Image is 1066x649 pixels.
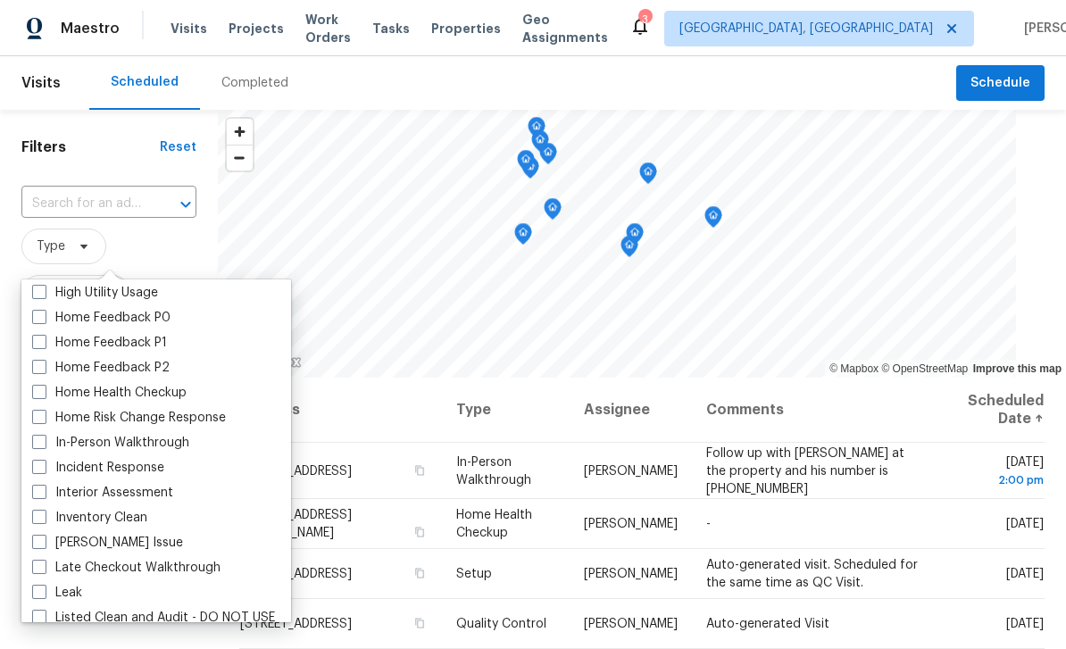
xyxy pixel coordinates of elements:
[412,524,428,540] button: Copy Address
[829,362,879,375] a: Mapbox
[456,455,531,486] span: In-Person Walkthrough
[584,518,678,530] span: [PERSON_NAME]
[639,162,657,190] div: Map marker
[456,568,492,580] span: Setup
[521,157,539,185] div: Map marker
[544,198,562,226] div: Map marker
[32,334,167,352] label: Home Feedback P1
[528,117,545,145] div: Map marker
[933,378,1045,443] th: Scheduled Date ↑
[32,584,82,602] label: Leak
[21,138,160,156] h1: Filters
[32,284,158,302] label: High Utility Usage
[679,20,933,37] span: [GEOGRAPHIC_DATA], [GEOGRAPHIC_DATA]
[221,74,288,92] div: Completed
[61,20,120,37] span: Maestro
[412,615,428,631] button: Copy Address
[227,145,253,171] button: Zoom out
[21,190,146,218] input: Search for an address...
[229,20,284,37] span: Projects
[21,63,61,103] span: Visits
[431,20,501,37] span: Properties
[32,409,226,427] label: Home Risk Change Response
[111,73,179,91] div: Scheduled
[305,11,351,46] span: Work Orders
[32,359,170,377] label: Home Feedback P2
[692,378,934,443] th: Comments
[32,459,164,477] label: Incident Response
[160,138,196,156] div: Reset
[881,362,968,375] a: OpenStreetMap
[32,609,275,627] label: Listed Clean and Audit - DO NOT USE
[956,65,1045,102] button: Schedule
[514,223,532,251] div: Map marker
[947,455,1044,488] span: [DATE]
[37,237,65,255] span: Type
[240,464,352,477] span: [STREET_ADDRESS]
[626,223,644,251] div: Map marker
[1006,618,1044,630] span: [DATE]
[240,509,352,539] span: [STREET_ADDRESS][PERSON_NAME]
[706,446,904,495] span: Follow up with [PERSON_NAME] at the property and his number is [PHONE_NUMBER]
[372,22,410,35] span: Tasks
[570,378,692,443] th: Assignee
[584,568,678,580] span: [PERSON_NAME]
[240,568,352,580] span: [STREET_ADDRESS]
[620,236,638,263] div: Map marker
[706,618,829,630] span: Auto-generated Visit
[531,130,549,158] div: Map marker
[32,434,189,452] label: In-Person Walkthrough
[32,534,183,552] label: [PERSON_NAME] Issue
[239,378,442,443] th: Address
[706,559,918,589] span: Auto-generated visit. Scheduled for the same time as QC Visit.
[32,309,171,327] label: Home Feedback P0
[173,192,198,217] button: Open
[517,150,535,178] div: Map marker
[539,143,557,171] div: Map marker
[706,518,711,530] span: -
[973,362,1062,375] a: Improve this map
[947,470,1044,488] div: 2:00 pm
[584,618,678,630] span: [PERSON_NAME]
[32,559,221,577] label: Late Checkout Walkthrough
[218,110,1016,378] canvas: Map
[1006,518,1044,530] span: [DATE]
[456,509,532,539] span: Home Health Checkup
[638,11,651,29] div: 3
[412,565,428,581] button: Copy Address
[412,462,428,478] button: Copy Address
[32,509,147,527] label: Inventory Clean
[32,384,187,402] label: Home Health Checkup
[584,464,678,477] span: [PERSON_NAME]
[240,618,352,630] span: [STREET_ADDRESS]
[970,72,1030,95] span: Schedule
[442,378,570,443] th: Type
[704,206,722,234] div: Map marker
[227,119,253,145] button: Zoom in
[1006,568,1044,580] span: [DATE]
[171,20,207,37] span: Visits
[32,484,173,502] label: Interior Assessment
[522,11,608,46] span: Geo Assignments
[456,618,546,630] span: Quality Control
